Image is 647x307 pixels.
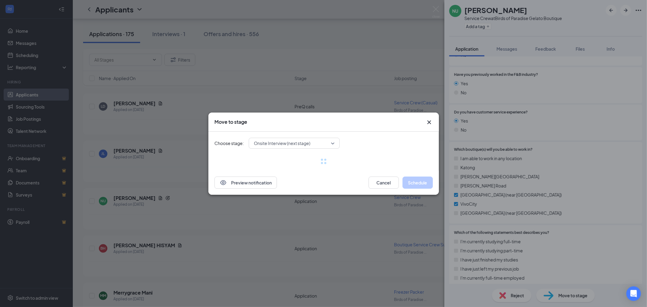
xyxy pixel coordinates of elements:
[369,177,399,189] button: Cancel
[626,286,641,301] div: Open Intercom Messenger
[214,177,277,189] button: EyePreview notification
[403,177,433,189] button: Schedule
[426,119,433,126] button: Close
[214,119,247,125] h3: Move to stage
[214,140,244,147] span: Choose stage:
[426,119,433,126] svg: Cross
[220,179,227,186] svg: Eye
[254,139,310,148] span: Onsite Interview (next stage)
